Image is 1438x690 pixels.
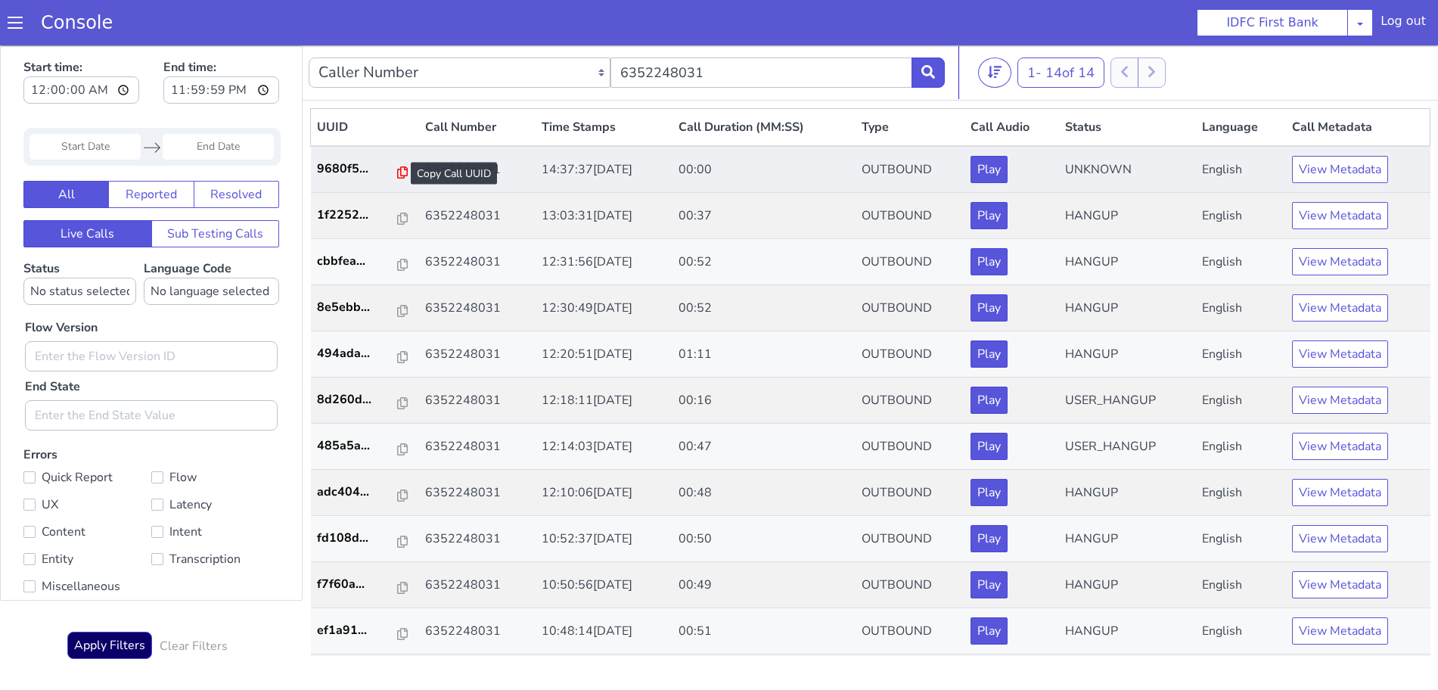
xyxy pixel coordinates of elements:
button: Live Calls [23,175,152,202]
input: End Date [163,89,274,114]
td: HANGUP [1059,563,1196,609]
td: 10:52:37[DATE] [536,471,672,517]
button: Resolved [194,135,279,163]
button: View Metadata [1292,526,1388,553]
button: 1- 14of 14 [1017,12,1104,42]
label: Latency [151,449,279,470]
button: IDFC First Bank [1197,9,1348,36]
td: 12:31:56[DATE] [536,194,672,240]
td: English [1196,471,1287,517]
button: View Metadata [1292,434,1388,461]
label: UX [23,449,151,470]
button: View Metadata [1292,387,1388,415]
label: End time: [163,8,279,63]
a: 9680f5... [317,114,413,132]
td: 12:10:06[DATE] [536,424,672,471]
td: 12:14:03[DATE] [536,378,672,424]
button: Sub Testing Calls [151,175,280,202]
td: 10:48:14[DATE] [536,563,672,609]
td: HANGUP [1059,240,1196,286]
td: English [1196,517,1287,563]
button: Play [971,526,1008,553]
label: Transcription [151,503,279,524]
td: 00:52 [672,240,856,286]
td: 6352248031 [419,332,536,378]
td: 00:52 [672,194,856,240]
td: 00:48 [672,424,856,471]
td: English [1196,101,1287,148]
td: English [1196,332,1287,378]
button: View Metadata [1292,110,1388,138]
button: Play [971,110,1008,138]
a: fd108d... [317,483,413,502]
td: HANGUP [1059,517,1196,563]
th: Status [1059,64,1196,101]
p: adc404... [317,437,398,455]
label: Language Code [144,215,279,260]
td: 6352248031 [419,148,536,194]
td: 6352248031 [419,194,536,240]
label: Flow Version [25,273,98,291]
td: HANGUP [1059,194,1196,240]
select: Status [23,232,136,260]
td: 14:37:37[DATE] [536,101,672,148]
label: Miscellaneous [23,530,151,552]
p: 8d260d... [317,345,398,363]
p: 8e5ebb... [317,253,398,271]
input: Start Date [30,89,141,114]
p: 485a5a... [317,391,398,409]
input: End time: [163,31,279,58]
label: Entity [23,503,151,524]
a: 494ada... [317,299,413,317]
label: Errors [23,401,279,555]
p: fd108d... [317,483,398,502]
td: 00:50 [672,471,856,517]
th: Language [1196,64,1287,101]
label: Status [23,215,136,260]
td: OUTBOUND [856,240,965,286]
td: 6352248031 [419,101,536,148]
span: 14 of 14 [1045,18,1095,36]
a: 1f2252... [317,160,413,179]
label: Flow [151,421,279,443]
td: OUTBOUND [856,332,965,378]
p: 1f2252... [317,160,398,179]
td: 12:18:11[DATE] [536,332,672,378]
a: ef1a91... [317,576,413,594]
button: View Metadata [1292,203,1388,230]
button: Play [971,203,1008,230]
td: USER_HANGUP [1059,332,1196,378]
td: UNKNOWN [1059,101,1196,148]
td: English [1196,609,1287,655]
button: View Metadata [1292,572,1388,599]
td: HANGUP [1059,471,1196,517]
th: Call Duration (MM:SS) [672,64,856,101]
td: 00:49 [672,517,856,563]
td: English [1196,148,1287,194]
button: View Metadata [1292,480,1388,507]
td: OUTBOUND [856,609,965,655]
td: 00:51 [672,563,856,609]
button: Play [971,295,1008,322]
td: 6352248031 [419,609,536,655]
td: 6352248031 [419,286,536,332]
button: Reported [108,135,194,163]
a: adc404... [317,437,413,455]
h6: Clear Filters [160,594,228,608]
td: 6352248031 [419,517,536,563]
p: cbbfea... [317,207,398,225]
label: End State [25,332,80,350]
button: Play [971,249,1008,276]
a: 485a5a... [317,391,413,409]
input: Enter the End State Value [25,355,278,385]
td: English [1196,563,1287,609]
label: Start time: [23,8,139,63]
input: Enter the Flow Version ID [25,296,278,326]
th: Call Number [419,64,536,101]
td: 00:00 [672,101,856,148]
button: View Metadata [1292,341,1388,368]
td: 10:41:20[DATE] [536,609,672,655]
label: Intent [151,476,279,497]
td: 12:30:49[DATE] [536,240,672,286]
button: Play [971,157,1008,184]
